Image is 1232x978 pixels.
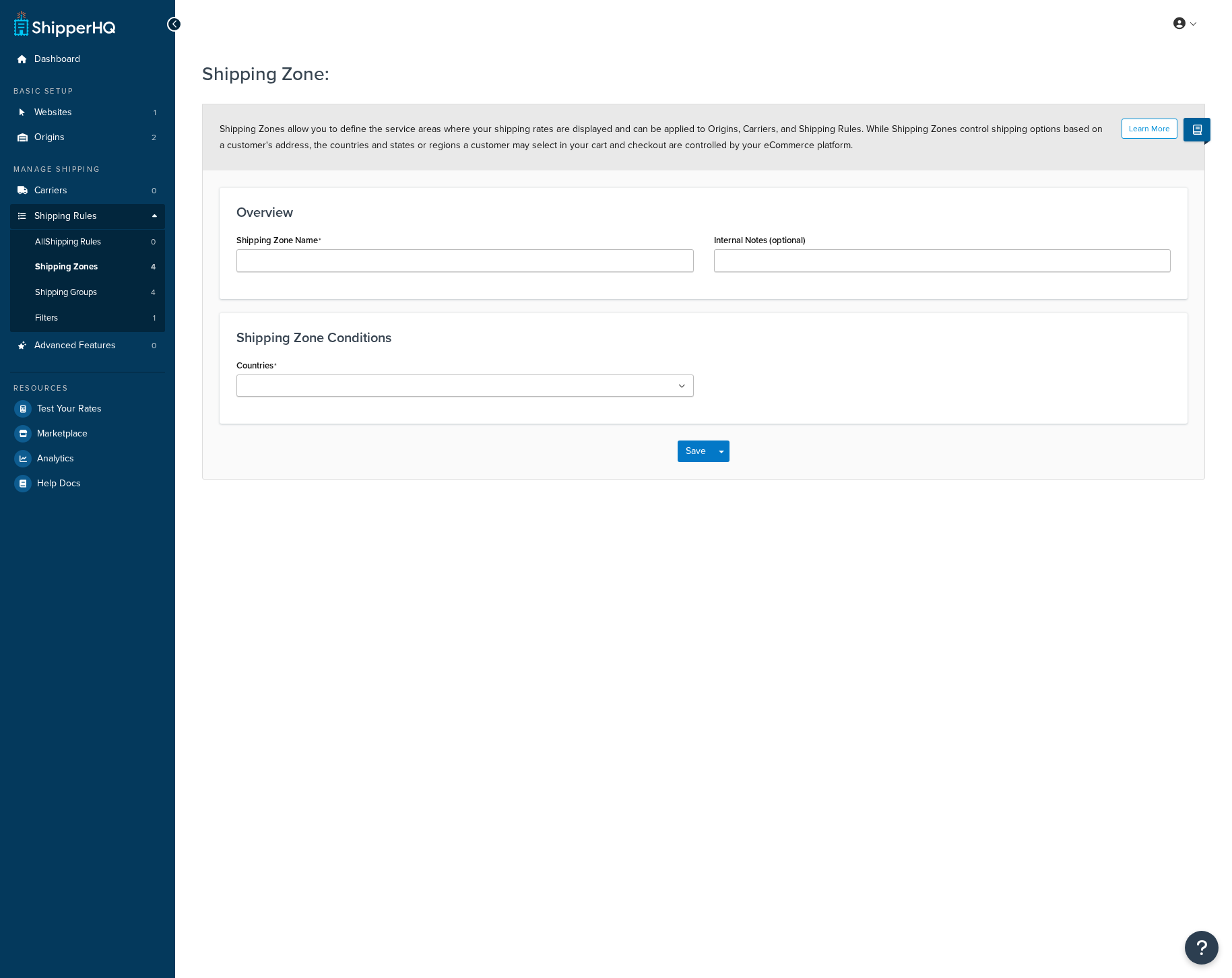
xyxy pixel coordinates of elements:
[236,330,1171,345] h3: Shipping Zone Conditions
[1185,931,1219,965] button: Open Resource Center
[34,54,80,65] span: Dashboard
[714,235,806,245] label: Internal Notes (optional)
[10,422,165,446] a: Marketplace
[10,255,165,280] li: Shipping Zones
[35,287,97,298] span: Shipping Groups
[10,280,165,305] a: Shipping Groups4
[10,178,165,203] a: Carriers0
[236,205,1171,220] h3: Overview
[37,478,81,490] span: Help Docs
[10,47,165,72] a: Dashboard
[152,132,156,143] span: 2
[34,340,116,352] span: Advanced Features
[10,204,165,332] li: Shipping Rules
[37,453,74,465] span: Analytics
[678,441,714,462] button: Save
[34,185,67,197] span: Carriers
[10,178,165,203] li: Carriers
[10,397,165,421] a: Test Your Rates
[10,255,165,280] a: Shipping Zones4
[10,333,165,358] a: Advanced Features0
[10,204,165,229] a: Shipping Rules
[10,125,165,150] li: Origins
[10,164,165,175] div: Manage Shipping
[10,333,165,358] li: Advanced Features
[10,86,165,97] div: Basic Setup
[236,235,321,246] label: Shipping Zone Name
[34,132,65,143] span: Origins
[10,306,165,331] a: Filters1
[37,403,102,415] span: Test Your Rates
[35,236,101,248] span: All Shipping Rules
[10,125,165,150] a: Origins2
[37,428,88,440] span: Marketplace
[10,230,165,255] a: AllShipping Rules0
[34,107,72,119] span: Websites
[35,313,58,324] span: Filters
[10,447,165,471] a: Analytics
[220,122,1103,152] span: Shipping Zones allow you to define the service areas where your shipping rates are displayed and ...
[10,100,165,125] a: Websites1
[10,100,165,125] li: Websites
[153,313,156,324] span: 1
[34,211,97,222] span: Shipping Rules
[151,236,156,248] span: 0
[152,340,156,352] span: 0
[35,261,98,273] span: Shipping Zones
[154,107,156,119] span: 1
[152,185,156,197] span: 0
[236,360,277,371] label: Countries
[1184,118,1210,141] button: Show Help Docs
[10,383,165,394] div: Resources
[151,287,156,298] span: 4
[202,61,1188,87] h1: Shipping Zone:
[10,471,165,496] a: Help Docs
[151,261,156,273] span: 4
[10,306,165,331] li: Filters
[10,280,165,305] li: Shipping Groups
[1122,119,1177,139] button: Learn More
